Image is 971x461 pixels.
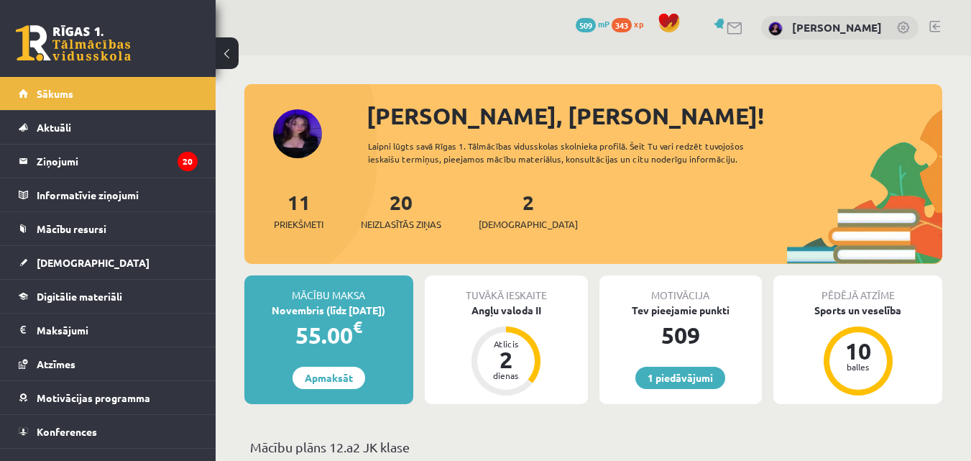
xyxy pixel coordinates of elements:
[425,303,588,398] a: Angļu valoda II Atlicis 2 dienas
[425,303,588,318] div: Angļu valoda II
[37,256,149,269] span: [DEMOGRAPHIC_DATA]
[479,217,578,232] span: [DEMOGRAPHIC_DATA]
[484,371,528,380] div: dienas
[599,303,763,318] div: Tev pieejamie punkti
[19,178,198,211] a: Informatīvie ziņojumi
[37,121,71,134] span: Aktuāli
[19,415,198,448] a: Konferences
[19,381,198,414] a: Motivācijas programma
[19,111,198,144] a: Aktuāli
[19,347,198,380] a: Atzīmes
[37,145,198,178] legend: Ziņojumi
[19,145,198,178] a: Ziņojumi20
[274,217,323,232] span: Priekšmeti
[361,189,441,232] a: 20Neizlasītās ziņas
[368,140,787,165] div: Laipni lūgts savā Rīgas 1. Tālmācības vidusskolas skolnieka profilā. Šeit Tu vari redzēt tuvojošo...
[37,222,106,235] span: Mācību resursi
[16,25,131,61] a: Rīgas 1. Tālmācības vidusskola
[598,18,609,29] span: mP
[484,348,528,371] div: 2
[353,316,362,337] span: €
[768,22,783,36] img: Katrīna Meteļica
[37,425,97,438] span: Konferences
[837,339,880,362] div: 10
[37,290,122,303] span: Digitālie materiāli
[19,246,198,279] a: [DEMOGRAPHIC_DATA]
[37,314,198,347] legend: Maksājumi
[244,275,413,303] div: Mācību maksa
[773,303,942,398] a: Sports un veselība 10 balles
[19,77,198,110] a: Sākums
[576,18,609,29] a: 509 mP
[484,339,528,348] div: Atlicis
[361,217,441,232] span: Neizlasītās ziņas
[612,18,650,29] a: 343 xp
[773,303,942,318] div: Sports un veselība
[37,391,150,404] span: Motivācijas programma
[792,20,882,35] a: [PERSON_NAME]
[37,87,73,100] span: Sākums
[19,212,198,245] a: Mācību resursi
[19,314,198,347] a: Maksājumi
[250,437,937,457] p: Mācību plāns 12.a2 JK klase
[274,189,323,232] a: 11Priekšmeti
[178,152,198,171] i: 20
[244,318,413,352] div: 55.00
[244,303,413,318] div: Novembris (līdz [DATE])
[479,189,578,232] a: 2[DEMOGRAPHIC_DATA]
[367,99,942,133] div: [PERSON_NAME], [PERSON_NAME]!
[576,18,596,32] span: 509
[635,367,725,389] a: 1 piedāvājumi
[837,362,880,371] div: balles
[425,275,588,303] div: Tuvākā ieskaite
[634,18,643,29] span: xp
[37,357,75,370] span: Atzīmes
[773,275,942,303] div: Pēdējā atzīme
[19,280,198,313] a: Digitālie materiāli
[599,275,763,303] div: Motivācija
[599,318,763,352] div: 509
[37,178,198,211] legend: Informatīvie ziņojumi
[293,367,365,389] a: Apmaksāt
[612,18,632,32] span: 343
